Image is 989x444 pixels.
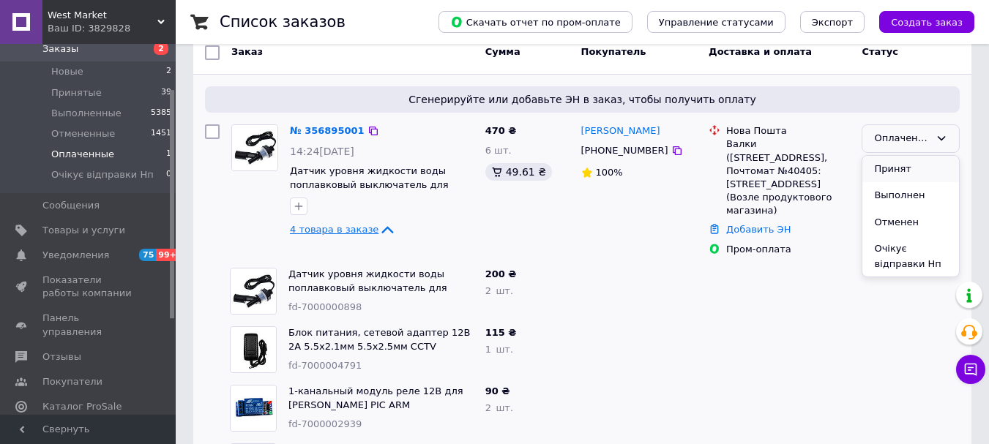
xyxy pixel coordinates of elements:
span: 115 ₴ [485,327,517,338]
span: West Market [48,9,157,22]
div: Нова Пошта [726,124,850,138]
img: Фото товару [231,268,276,314]
li: Выполнен [862,182,959,209]
span: 2 шт. [485,402,513,413]
span: 1451 [151,127,171,140]
span: fd-7000000898 [288,301,362,312]
span: Показатели работы компании [42,274,135,300]
div: Валки ([STREET_ADDRESS], Почтомат №40405: [STREET_ADDRESS] (Возле продуктового магазина) [726,138,850,217]
a: Датчик уровня жидкости воды поплавковый выключатель для аквариума [290,165,449,203]
span: 1 шт. [485,344,513,355]
span: Панель управления [42,312,135,338]
span: Оплаченные [51,148,114,161]
div: 49.61 ₴ [485,163,552,181]
span: Доставка и оплата [709,46,812,57]
span: Управление статусами [659,17,774,28]
span: 2 [154,42,168,55]
span: Заказ [231,46,263,57]
img: Фото товару [231,327,276,372]
span: fd-7000002939 [288,418,362,429]
span: Товары и услуги [42,224,125,237]
a: Блок питания, сетевой адаптер 12В 2А 5.5x2.1мм 5.5x2.5мм CCTV [PERSON_NAME] [288,327,470,365]
span: Каталог ProSale [42,400,122,413]
span: Отмененные [51,127,115,140]
a: [PERSON_NAME] [581,124,660,138]
span: 4 товара в заказе [290,224,378,235]
a: 1-канальный модуль реле 12В для [PERSON_NAME] PIC ARM [288,385,463,410]
a: Датчик уровня жидкости воды поплавковый выключатель для аквариума [288,268,447,306]
span: 0 [166,168,171,181]
span: 39 [161,86,171,99]
button: Управление статусами [647,11,785,33]
li: Очікує відправки Нп [862,236,959,277]
span: 2 [166,65,171,78]
span: Статус [862,46,898,57]
span: Отзывы [42,350,81,364]
span: Заказы [42,42,78,56]
span: Выполненные [51,107,122,120]
a: Создать заказ [865,16,974,27]
span: Очікує відправки Нп [51,168,154,181]
span: 200 ₴ [485,268,517,279]
button: Создать заказ [879,11,974,33]
li: Принят [862,156,959,183]
span: Покупатель [581,46,646,57]
a: 4 товара в заказе [290,224,396,235]
h1: Список заказов [220,13,346,31]
img: Фото товару [232,125,277,170]
span: Уведомления [42,249,109,262]
span: Сообщения [42,199,100,212]
span: fd-7000004791 [288,360,362,371]
span: Принятые [51,86,102,99]
div: Оплаченный [874,131,930,146]
div: [PHONE_NUMBER] [578,141,671,160]
span: Экспорт [812,17,853,28]
span: 99+ [156,249,180,261]
span: 470 ₴ [485,125,517,136]
a: Фото товару [231,124,278,171]
span: 100% [596,167,623,178]
div: Пром-оплата [726,243,850,256]
button: Скачать отчет по пром-оплате [438,11,632,33]
li: Отменен [862,209,959,236]
span: 6 шт. [485,145,512,156]
span: 90 ₴ [485,385,510,396]
span: 75 [139,249,156,261]
span: 14:24[DATE] [290,146,354,157]
button: Экспорт [800,11,865,33]
a: № 356895001 [290,125,365,136]
span: Создать заказ [891,17,963,28]
span: Сгенерируйте или добавьте ЭН в заказ, чтобы получить оплату [211,92,954,107]
span: Сумма [485,46,520,57]
span: 5385 [151,107,171,120]
div: Ваш ID: 3829828 [48,22,176,35]
a: Добавить ЭН [726,224,791,235]
span: Новые [51,65,83,78]
span: Скачать отчет по пром-оплате [450,15,621,29]
span: 2 шт. [485,285,513,296]
img: Фото товару [231,385,276,431]
button: Чат с покупателем [956,355,985,384]
span: 1 [166,148,171,161]
span: Покупатели [42,375,102,388]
